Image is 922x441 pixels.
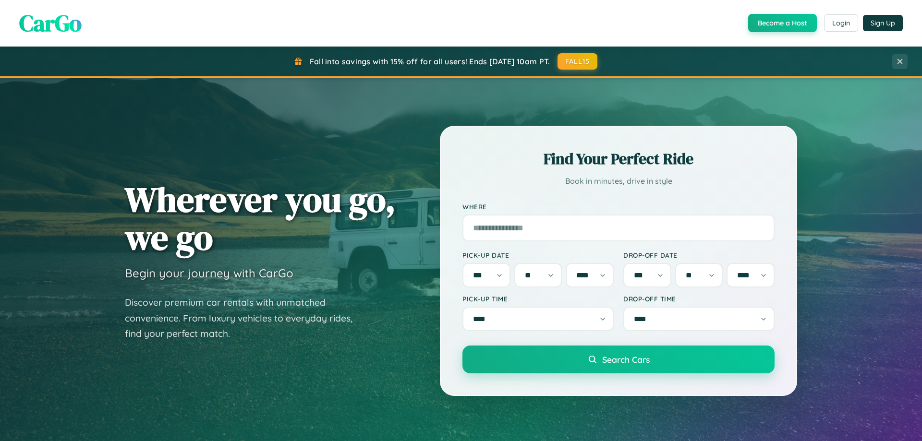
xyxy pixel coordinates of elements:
label: Drop-off Time [623,295,775,303]
span: CarGo [19,7,82,39]
button: Sign Up [863,15,903,31]
p: Discover premium car rentals with unmatched convenience. From luxury vehicles to everyday rides, ... [125,295,365,342]
span: Search Cars [602,354,650,365]
h1: Wherever you go, we go [125,180,396,256]
label: Pick-up Date [462,251,614,259]
button: Login [824,14,858,32]
button: Become a Host [748,14,817,32]
label: Where [462,203,775,211]
button: Search Cars [462,346,775,373]
label: Pick-up Time [462,295,614,303]
label: Drop-off Date [623,251,775,259]
h2: Find Your Perfect Ride [462,148,775,169]
span: Fall into savings with 15% off for all users! Ends [DATE] 10am PT. [310,57,550,66]
p: Book in minutes, drive in style [462,174,775,188]
button: FALL15 [558,53,598,70]
h3: Begin your journey with CarGo [125,266,293,280]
